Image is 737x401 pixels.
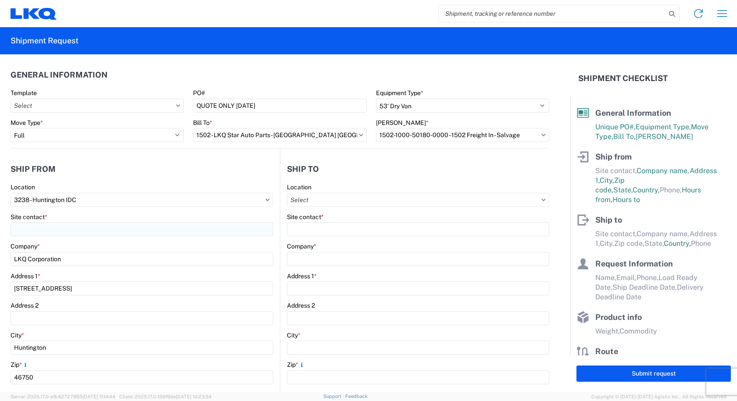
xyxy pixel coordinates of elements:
h2: Ship from [11,165,56,174]
span: Phone [691,239,711,248]
span: Company name, [637,167,690,175]
label: Company [287,242,316,250]
a: Support [323,394,345,399]
label: Location [11,183,35,191]
label: Zip [287,361,305,369]
span: [PERSON_NAME] [636,132,693,141]
span: Country, [664,239,691,248]
label: Location [287,183,311,191]
label: Address 1 [287,272,317,280]
span: Hours to [612,195,640,204]
span: City, [600,239,614,248]
span: [DATE] 11:14:44 [82,394,115,399]
span: General Information [595,108,671,117]
span: Phone, [637,273,658,282]
span: Weight, [595,327,619,335]
span: Site contact, [595,167,637,175]
label: Company [11,242,40,250]
span: City, [600,176,614,185]
h2: Shipment Request [11,35,79,46]
span: [DATE] 10:23:34 [176,394,211,399]
input: Select [11,193,273,207]
label: Country [146,390,171,398]
span: Email, [616,273,637,282]
h2: Ship to [287,165,319,174]
label: Address 2 [287,302,315,309]
span: Country, [633,186,660,194]
span: Request Information [595,259,673,268]
label: Site contact [11,213,47,221]
h2: General Information [11,71,107,79]
h2: Shipment Checklist [578,73,668,84]
span: Ship from [595,152,632,161]
span: Route [595,347,618,356]
label: City [11,331,24,339]
label: State [11,390,29,398]
span: Site contact, [595,230,637,238]
span: Bill To, [613,132,636,141]
span: Product info [595,312,642,322]
span: Ship Deadline Date, [612,283,677,291]
label: Site contact [287,213,324,221]
label: Address 1 [11,272,40,280]
label: Template [11,89,37,97]
label: City [287,331,301,339]
span: State, [613,186,633,194]
input: Select [11,99,184,113]
span: Server: 2025.17.0-efb42727865 [11,394,115,399]
span: Unique PO#, [595,123,636,131]
input: Select [376,128,549,142]
label: Address 2 [11,302,39,309]
a: Feedback [345,394,368,399]
input: Shipment, tracking or reference number [439,5,666,22]
label: State [287,390,305,398]
label: Bill To [193,119,212,127]
label: Country [422,390,447,398]
label: Zip [11,361,29,369]
span: Copyright © [DATE]-[DATE] Agistix Inc., All Rights Reserved [591,393,726,401]
label: Move Type [11,119,43,127]
span: Client: 2025.17.0-159f9de [119,394,211,399]
button: Submit request [576,366,731,382]
span: State, [644,239,664,248]
span: Equipment Type, [636,123,691,131]
span: Phone, [660,186,682,194]
span: Name, [595,273,616,282]
label: PO# [193,89,205,97]
span: Company name, [637,230,690,238]
span: Commodity [619,327,657,335]
span: Zip code, [614,239,644,248]
label: Equipment Type [376,89,423,97]
span: Ship to [595,215,622,224]
input: Select [287,193,549,207]
input: Select [193,128,366,142]
label: [PERSON_NAME] [376,119,429,127]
